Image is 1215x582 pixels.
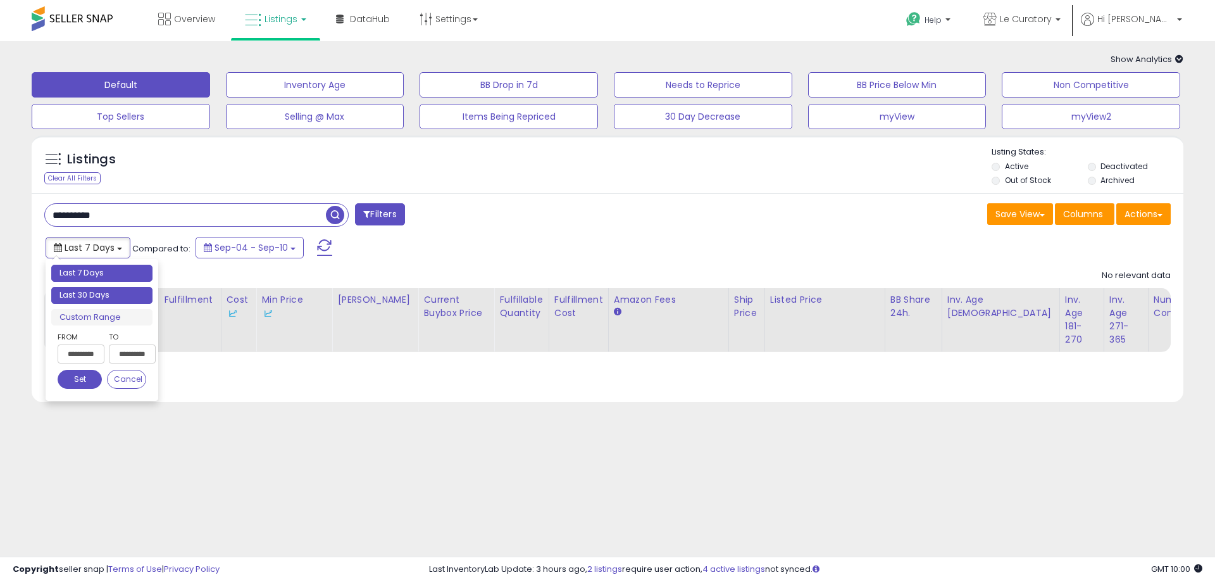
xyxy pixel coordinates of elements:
div: BB Share 24h. [890,293,937,320]
div: Clear All Filters [44,172,101,184]
h5: Listings [67,151,116,168]
p: Listing States: [992,146,1183,158]
div: Inv. Age 271-365 [1109,293,1143,346]
div: seller snap | | [13,564,220,576]
button: Inventory Age [226,72,404,98]
button: 30 Day Decrease [614,104,792,129]
label: To [109,331,146,343]
span: Sep-04 - Sep-10 [215,241,288,254]
span: Le Curatory [1000,13,1052,25]
div: Num of Comp. [1154,293,1200,320]
label: Active [1005,161,1028,172]
span: Last 7 Days [65,241,115,254]
button: Items Being Repriced [420,104,598,129]
a: Privacy Policy [164,563,220,575]
div: Listed Price [770,293,880,307]
button: myView [808,104,987,129]
div: [PERSON_NAME] [337,293,413,307]
a: Help [896,2,963,41]
span: Help [925,15,942,25]
button: Columns [1055,203,1114,225]
a: Terms of Use [108,563,162,575]
span: Show Analytics [1111,53,1183,65]
button: Save View [987,203,1053,225]
button: Default [32,72,210,98]
img: InventoryLab Logo [261,307,274,320]
div: Some or all of the values in this column are provided from Inventory Lab. [261,307,327,320]
div: Inv. Age [DEMOGRAPHIC_DATA] [947,293,1054,320]
div: Cost [227,293,251,320]
button: BB Drop in 7d [420,72,598,98]
button: Filters [355,203,404,225]
span: 2025-09-18 10:00 GMT [1151,563,1202,575]
span: Overview [174,13,215,25]
span: Compared to: [132,243,190,255]
img: InventoryLab Logo [227,307,239,320]
li: Last 7 Days [51,265,153,282]
a: 4 active listings [702,563,765,575]
li: Last 30 Days [51,287,153,304]
span: DataHub [350,13,390,25]
span: Hi [PERSON_NAME] [1097,13,1173,25]
div: Some or all of the values in this column are provided from Inventory Lab. [227,307,251,320]
strong: Copyright [13,563,59,575]
button: Sep-04 - Sep-10 [196,237,304,258]
div: Amazon Fees [614,293,723,307]
div: Ship Price [734,293,759,320]
div: Fulfillment Cost [554,293,603,320]
button: Actions [1116,203,1171,225]
label: Archived [1100,175,1135,186]
button: Selling @ Max [226,104,404,129]
div: No relevant data [1102,270,1171,282]
div: Inv. Age 181-270 [1065,293,1099,346]
div: Fulfillable Quantity [499,293,543,320]
button: Set [58,370,102,389]
button: Needs to Reprice [614,72,792,98]
a: Hi [PERSON_NAME] [1081,13,1182,41]
button: Cancel [107,370,146,389]
div: Last InventoryLab Update: 3 hours ago, require user action, not synced. [429,564,1202,576]
button: Last 7 Days [46,237,130,258]
span: Columns [1063,208,1103,220]
label: From [58,331,102,343]
button: myView2 [1002,104,1180,129]
small: Amazon Fees. [614,307,621,318]
li: Custom Range [51,309,153,326]
button: Top Sellers [32,104,210,129]
label: Deactivated [1100,161,1148,172]
button: Non Competitive [1002,72,1180,98]
div: Current Buybox Price [423,293,489,320]
i: Get Help [906,11,921,27]
div: Min Price [261,293,327,320]
div: Fulfillment [164,293,215,307]
span: Listings [265,13,297,25]
button: BB Price Below Min [808,72,987,98]
label: Out of Stock [1005,175,1051,186]
a: 2 listings [587,563,622,575]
